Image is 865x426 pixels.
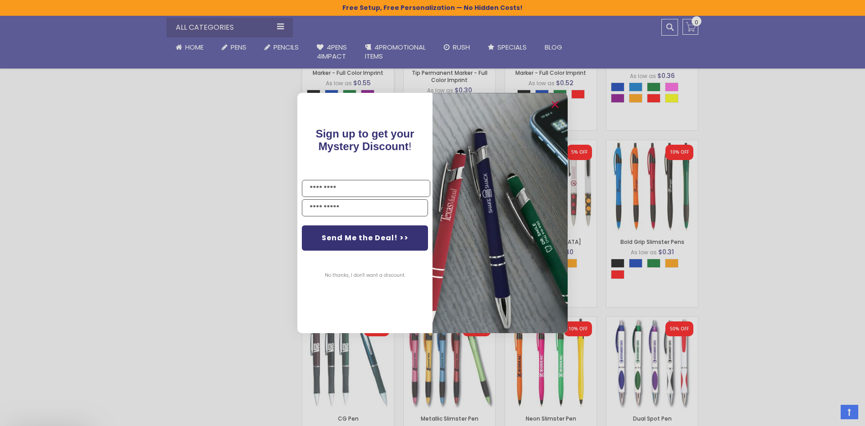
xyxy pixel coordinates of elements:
[316,128,414,152] span: Sign up to get your Mystery Discount
[432,93,568,333] img: pop-up-image
[316,128,414,152] span: !
[302,225,428,251] button: Send Me the Deal! >>
[320,264,410,287] button: No thanks, I don't want a discount.
[548,97,562,112] button: Close dialog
